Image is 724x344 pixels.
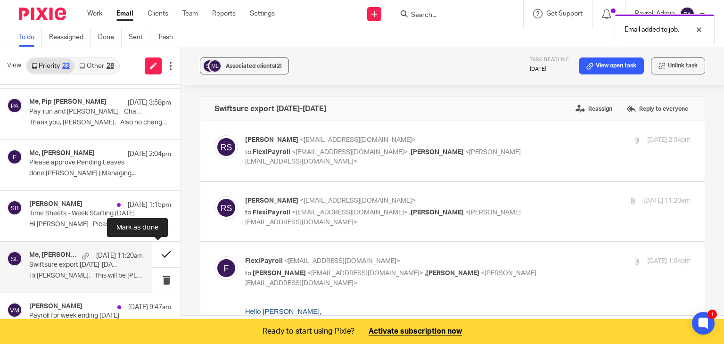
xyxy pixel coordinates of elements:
[7,98,22,113] img: svg%3E
[411,209,464,216] span: [PERSON_NAME]
[14,58,75,66] span: AMSL-NET Payrolls
[87,9,102,18] a: Work
[29,312,143,320] p: Payroll for week ending [DATE]
[62,49,64,56] span: :
[74,58,118,74] a: Other28
[530,57,569,62] span: Task deadline
[245,149,251,156] span: to
[245,270,536,287] span: <[PERSON_NAME][EMAIL_ADDRESS][DOMAIN_NAME]>
[253,209,290,216] span: FlexiPayroll
[214,135,238,159] img: svg%3E
[409,209,411,216] span: ,
[253,149,290,156] span: FlexiPayroll
[128,98,171,107] p: [DATE] 3:58pm
[77,58,155,66] span: that go through the Bank
[573,102,615,116] label: Reassign
[651,57,705,74] button: Unlink task
[29,149,95,157] h4: Me, [PERSON_NAME]
[579,57,644,74] a: View open task
[7,251,22,266] img: svg%3E
[29,159,143,167] p: Please approve Pending Leaves
[148,9,168,18] a: Clients
[49,28,91,47] a: Reassigned
[200,57,289,74] button: Associated clients(2)
[214,104,326,114] h4: Swiftsure export [DATE]-[DATE]
[245,209,251,216] span: to
[409,149,411,156] span: ,
[708,310,717,319] div: 1
[84,173,88,180] u: 2
[182,9,198,18] a: Team
[212,9,236,18] a: Reports
[29,261,120,269] p: Swiftsure export [DATE]-[DATE]
[245,209,521,226] span: <[PERSON_NAME][EMAIL_ADDRESS][DOMAIN_NAME]>
[192,58,251,66] u: finalised/approved/
[128,303,171,312] p: [DATE] 9:47am
[7,303,22,318] img: svg%3E
[75,58,77,66] span: (
[284,258,400,264] span: <[EMAIL_ADDRESS][DOMAIN_NAME]>
[7,149,22,164] img: svg%3E
[113,182,165,190] a: [DOMAIN_NAME]
[647,135,691,145] p: [DATE] 2:34pm
[647,256,691,266] p: [DATE] 1:04pm
[411,149,464,156] span: [PERSON_NAME]
[300,137,416,143] span: <[EMAIL_ADDRESS][DOMAIN_NAME]>
[214,196,238,220] img: svg%3E
[214,256,238,280] img: svg%3E
[292,209,408,216] span: <[EMAIL_ADDRESS][DOMAIN_NAME]>
[624,102,691,116] label: Reply to everyone
[155,58,251,66] span: ) need to be
[275,63,282,69] span: (2)
[19,28,42,47] a: To do
[300,197,416,204] span: <[EMAIL_ADDRESS][DOMAIN_NAME]>
[29,170,171,178] p: done [PERSON_NAME] | Managing...
[157,28,180,47] a: Trash
[253,270,306,277] span: [PERSON_NAME]
[29,210,143,218] p: Time Sheets - Week Starting [DATE]
[72,173,88,180] b: Dial
[29,119,171,127] p: Thank you, [PERSON_NAME]. Also no change to...
[98,28,122,47] a: Done
[643,196,691,206] p: [DATE] 11:20am
[530,66,569,73] p: [DATE]
[202,59,216,73] img: svg%3E
[29,221,171,229] p: Hi [PERSON_NAME] Please see attached hours...
[19,8,66,20] img: Pixie
[128,149,171,159] p: [DATE] 2:04pm
[29,272,143,280] p: Hi [PERSON_NAME], This will be [PERSON_NAME]’s final...
[245,258,283,264] span: FlexiPayroll
[250,9,275,18] a: Settings
[208,59,222,73] img: svg%3E
[38,68,254,75] span: . This is to allow time for any issues arising with loading the payrolls!
[7,61,21,71] span: View
[7,200,22,215] img: svg%3E
[29,251,77,259] h4: Me, [PERSON_NAME]
[625,25,679,34] p: Email added to job.
[62,63,70,69] div: 23
[245,270,251,277] span: to
[425,270,426,277] span: ,
[29,98,107,106] h4: Me, Pip [PERSON_NAME]
[29,303,82,311] h4: [PERSON_NAME]
[292,149,408,156] span: <[EMAIL_ADDRESS][DOMAIN_NAME]>
[107,63,114,69] div: 28
[245,197,298,204] span: [PERSON_NAME]
[27,58,74,74] a: Priority23
[96,251,143,261] p: [DATE] 11:20am
[307,270,423,277] span: <[EMAIL_ADDRESS][DOMAIN_NAME]>
[129,28,150,47] a: Sent
[29,108,143,116] p: Pay-run and [PERSON_NAME] - Change of Hours eff [DATE]
[226,63,282,69] span: Associated clients
[426,270,479,277] span: [PERSON_NAME]
[245,137,298,143] span: [PERSON_NAME]
[680,7,695,22] img: svg%3E
[116,9,133,18] a: Email
[128,200,171,210] p: [DATE] 1:15pm
[251,58,420,66] span: and payments showing as paid into our Trust Account
[29,200,82,208] h4: [PERSON_NAME]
